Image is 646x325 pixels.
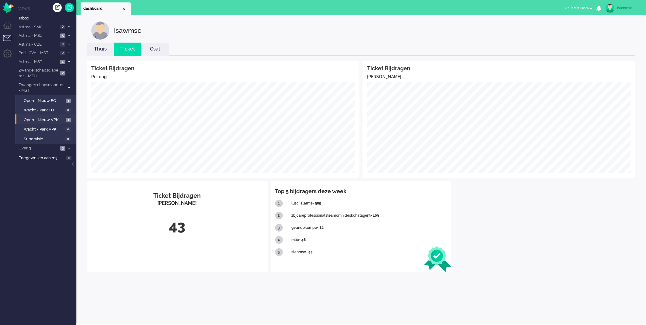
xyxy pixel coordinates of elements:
[18,59,58,65] span: Astma - MST
[275,212,283,219] div: 2
[367,75,631,79] h5: [PERSON_NAME]
[561,2,596,15] li: Onlinefor 00:24
[141,46,169,53] a: Csat
[317,225,324,230] b: - 82
[3,21,17,34] li: Dashboard menu
[65,3,74,12] a: Quick Ticket
[114,43,141,56] li: Ticket
[81,2,131,15] li: Dashboard
[19,16,76,21] span: Inbox
[24,107,64,113] span: Wacht - Park FO
[18,126,75,132] a: Wacht - Park VPK 0
[3,2,14,13] img: flow_omnibird.svg
[18,154,76,161] a: Toegewezen aan mij 0
[299,238,306,242] b: - 46
[65,137,71,142] span: 0
[24,127,64,132] span: Wacht - Park VPK
[18,97,75,104] a: Open - Nieuw FO 1
[60,60,65,64] span: 1
[275,200,283,207] div: 1
[306,250,313,254] b: - 44
[114,21,141,40] div: isawmsc
[18,107,75,113] a: Wacht - Park FO 0
[3,4,14,9] a: Omnidesk
[18,33,58,39] span: Astma - MSZ
[18,145,58,151] span: Overig
[60,42,65,47] span: 0
[18,116,75,123] a: Open - Nieuw VPK 1
[91,65,355,72] h4: Ticket Bijdragen
[18,68,58,79] span: Zwangerschapsdiabetes - MZH
[24,136,64,142] span: Supervisie
[617,5,640,11] div: isawmsc
[60,25,65,29] span: 0
[18,82,65,93] span: Zwangerschapsdiabetes - MST
[141,43,169,56] li: Csat
[561,4,596,12] button: Onlinefor 00:24
[65,108,71,113] span: 0
[18,135,75,142] a: Supervisie 0
[18,24,58,30] span: Astma - SMC
[367,65,631,72] h4: Ticket Bijdragen
[87,46,114,53] a: Thuis
[371,213,379,218] b: - 109
[606,4,615,13] img: avatar
[604,4,640,13] a: isawmsc
[18,42,58,47] span: Astma - CZE
[91,21,109,40] img: customer.svg
[24,98,64,104] span: Open - Nieuw FO
[19,155,64,161] span: Toegewezen aan mij
[18,50,58,56] span: Post-CVA - MST
[91,75,355,79] h5: Per dag
[66,99,71,103] span: 1
[114,46,141,53] a: Ticket
[291,222,447,234] div: gvandekempe
[83,6,121,11] span: dashboard
[24,117,64,123] span: Open - Nieuw VPK
[291,210,447,222] div: zbjcareprofessionalsteamomnideskchatagent
[291,246,447,258] div: stanmsc
[66,156,71,160] span: 0
[18,15,76,21] a: Inbox
[121,6,126,11] div: Close tab
[275,248,283,256] div: 5
[60,71,65,75] span: 2
[424,246,451,272] img: ribbon.svg
[275,236,283,244] div: 4
[565,6,575,10] span: Online
[565,6,589,10] span: for 00:24
[65,127,71,132] span: 0
[91,191,263,200] div: Ticket Bijdragen
[275,224,283,232] div: 3
[53,3,62,12] div: Creëer ticket
[3,35,17,49] li: Tickets menu
[291,197,447,210] div: lusciialarms
[91,216,263,236] div: 43
[18,6,76,11] li: Views
[91,200,263,207] div: [PERSON_NAME]
[312,201,321,205] b: - 989
[275,188,447,194] h4: Top 5 bijdragers deze week
[66,118,71,122] span: 1
[291,234,447,246] div: mlie
[60,51,65,55] span: 0
[3,49,17,63] li: Admin menu
[60,33,65,38] span: 5
[60,146,65,151] span: 3
[87,43,114,56] li: Thuis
